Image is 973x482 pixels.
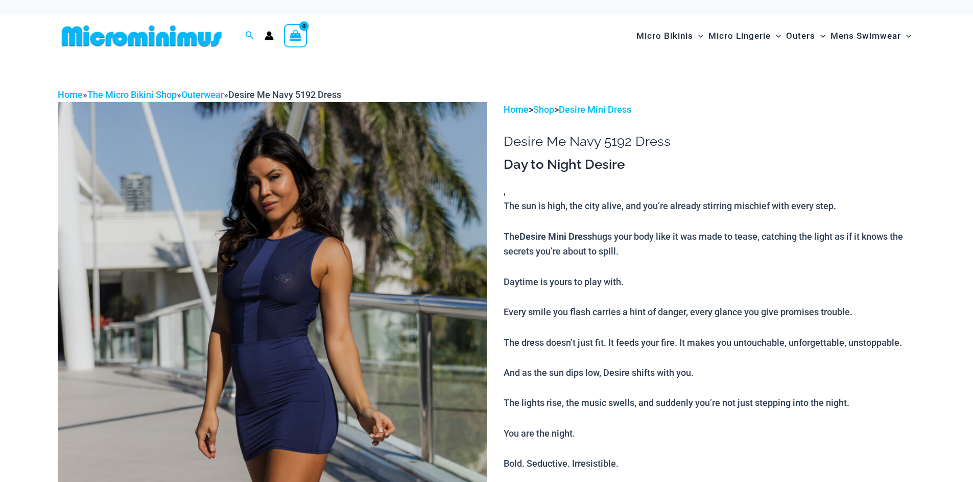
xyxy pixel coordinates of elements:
span: Outers [786,23,815,49]
span: Desire Me Navy 5192 Dress [228,89,341,100]
a: Micro LingerieMenu ToggleMenu Toggle [706,20,784,52]
a: Shop [533,104,554,115]
span: » » » [58,89,341,100]
a: The Micro Bikini Shop [87,89,177,100]
a: Home [504,104,529,115]
b: Desire Mini Dress [519,230,592,242]
span: Menu Toggle [693,23,703,49]
nav: Site Navigation [632,19,916,53]
h1: Desire Me Navy 5192 Dress [504,134,915,149]
a: View Shopping Cart, empty [284,24,307,47]
span: Micro Lingerie [708,23,771,49]
a: Search icon link [245,30,254,42]
a: Desire Mini Dress [559,104,631,115]
p: > > [504,102,915,117]
span: Menu Toggle [815,23,825,49]
span: Micro Bikinis [636,23,693,49]
a: Outerwear [181,89,224,100]
a: OutersMenu ToggleMenu Toggle [784,20,828,52]
img: MM SHOP LOGO FLAT [58,24,226,47]
span: Menu Toggle [771,23,781,49]
h3: Day to Night Desire [504,156,915,173]
a: Mens SwimwearMenu ToggleMenu Toggle [828,20,914,52]
span: Mens Swimwear [830,23,901,49]
a: Micro BikinisMenu ToggleMenu Toggle [634,20,706,52]
a: Account icon link [265,31,274,40]
span: Menu Toggle [901,23,911,49]
a: Home [58,89,83,100]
